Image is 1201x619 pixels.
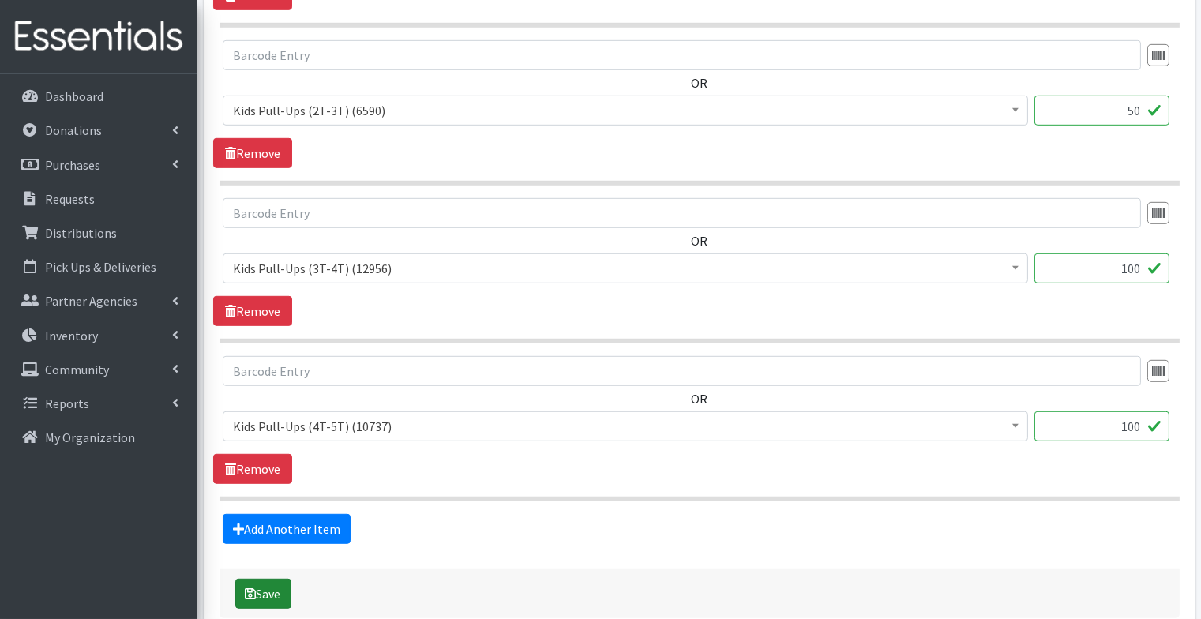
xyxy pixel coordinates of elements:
span: Kids Pull-Ups (2T-3T) (6590) [223,96,1028,126]
a: Community [6,354,191,385]
input: Barcode Entry [223,40,1141,70]
a: Partner Agencies [6,285,191,317]
img: HumanEssentials [6,10,191,63]
p: My Organization [45,430,135,445]
a: Remove [213,454,292,484]
a: Requests [6,183,191,215]
button: Save [235,579,291,609]
a: Distributions [6,217,191,249]
p: Pick Ups & Deliveries [45,259,156,275]
label: OR [691,73,707,92]
span: Kids Pull-Ups (3T-4T) (12956) [223,253,1028,283]
a: Remove [213,296,292,326]
a: Inventory [6,320,191,351]
p: Purchases [45,157,100,173]
input: Quantity [1034,253,1169,283]
a: My Organization [6,422,191,453]
a: Remove [213,138,292,168]
p: Community [45,362,109,377]
a: Pick Ups & Deliveries [6,251,191,283]
p: Inventory [45,328,98,343]
a: Dashboard [6,81,191,112]
p: Requests [45,191,95,207]
span: Kids Pull-Ups (3T-4T) (12956) [233,257,1018,279]
label: OR [691,231,707,250]
span: Kids Pull-Ups (4T-5T) (10737) [223,411,1028,441]
span: Kids Pull-Ups (4T-5T) (10737) [233,415,1018,437]
p: Distributions [45,225,117,241]
a: Add Another Item [223,514,351,544]
label: OR [691,389,707,408]
input: Barcode Entry [223,356,1141,386]
a: Purchases [6,149,191,181]
input: Barcode Entry [223,198,1141,228]
a: Reports [6,388,191,419]
input: Quantity [1034,411,1169,441]
p: Reports [45,396,89,411]
span: Kids Pull-Ups (2T-3T) (6590) [233,99,1018,122]
p: Donations [45,122,102,138]
p: Partner Agencies [45,293,137,309]
a: Donations [6,114,191,146]
input: Quantity [1034,96,1169,126]
p: Dashboard [45,88,103,104]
